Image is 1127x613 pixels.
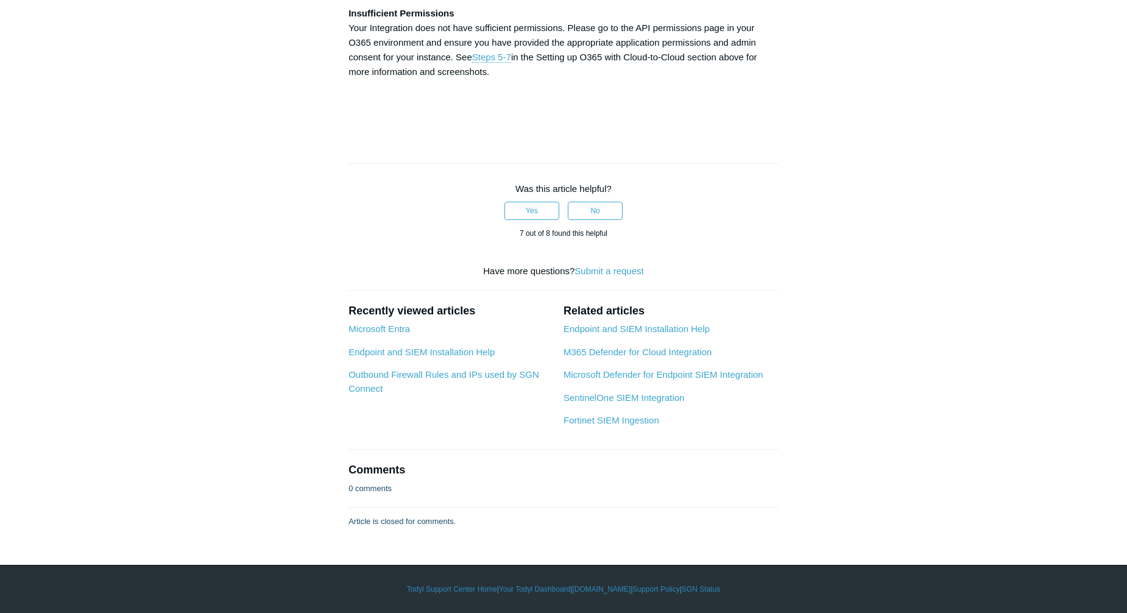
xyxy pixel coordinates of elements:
a: Submit a request [574,266,643,276]
a: SGN Status [682,584,720,595]
a: [DOMAIN_NAME] [572,584,631,595]
span: 7 out of 8 found this helpful [520,229,607,238]
a: Outbound Firewall Rules and IPs used by SGN Connect [348,369,539,394]
a: Endpoint and SIEM Installation Help [563,324,710,334]
a: Endpoint and SIEM Installation Help [348,347,495,357]
a: Support Policy [633,584,680,595]
h2: Comments [348,462,779,478]
strong: Insufficient Permissions [348,8,454,18]
h2: Recently viewed articles [348,303,551,319]
a: Fortinet SIEM Ingestion [563,415,659,425]
div: | | | | [210,584,917,595]
div: Have more questions? [348,264,779,278]
p: Article is closed for comments. [348,516,456,528]
a: Steps 5-7 [472,52,511,63]
a: SentinelOne SIEM Integration [563,392,684,403]
p: 0 comments [348,483,392,495]
a: Microsoft Defender for Endpoint SIEM Integration [563,369,763,380]
a: Your Todyl Dashboard [499,584,570,595]
a: Todyl Support Center Home [407,584,497,595]
p: Your Integration does not have sufficient permissions. Please go to the API permissions page in y... [348,6,779,79]
button: This article was not helpful [568,202,623,220]
a: M365 Defender for Cloud Integration [563,347,712,357]
button: This article was helpful [504,202,559,220]
span: Was this article helpful? [515,183,612,194]
h2: Related articles [563,303,779,319]
a: Microsoft Entra [348,324,410,334]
